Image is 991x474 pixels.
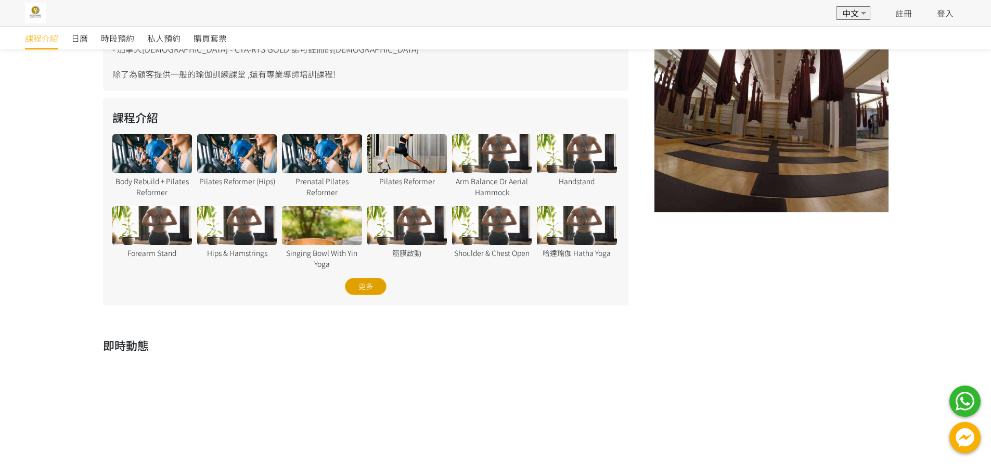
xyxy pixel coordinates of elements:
[537,176,616,187] div: Handstand
[71,27,88,49] a: 日曆
[103,337,889,354] h2: 即時動態
[112,109,619,126] h2: 課程介紹
[101,27,134,49] a: 時段預約
[101,32,134,44] span: 時段預約
[937,7,954,19] a: 登入
[197,176,277,187] div: Pilates Reformer (Hips)
[367,248,447,259] div: 筋膜啟動
[112,248,192,259] div: Forearm Stand
[147,27,181,49] a: 私人預約
[147,32,181,44] span: 私人預約
[452,248,532,259] div: Shoulder & Chest Open
[537,248,616,259] div: 哈達瑜伽 Hatha Yoga
[25,27,58,49] a: 課程介紹
[25,3,46,23] img: 2I6SeW5W6eYajyVCbz3oJhiE9WWz8sZcVXnArBrK.jpg
[282,248,362,270] div: Singing Bowl With Yin Yoga
[282,176,362,198] div: Prenatal Pilates Reformer
[71,32,88,44] span: 日曆
[25,32,58,44] span: 課程介紹
[345,278,387,295] div: 更多
[194,32,227,44] span: 購買套票
[194,27,227,49] a: 購買套票
[112,176,192,198] div: Body Rebuild + Pilates Reformer
[367,176,447,187] div: Pilates Reformer
[197,248,277,259] div: Hips & Hamstrings
[895,7,912,19] a: 註冊
[452,176,532,198] div: Arm Balance Or Aerial Hammock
